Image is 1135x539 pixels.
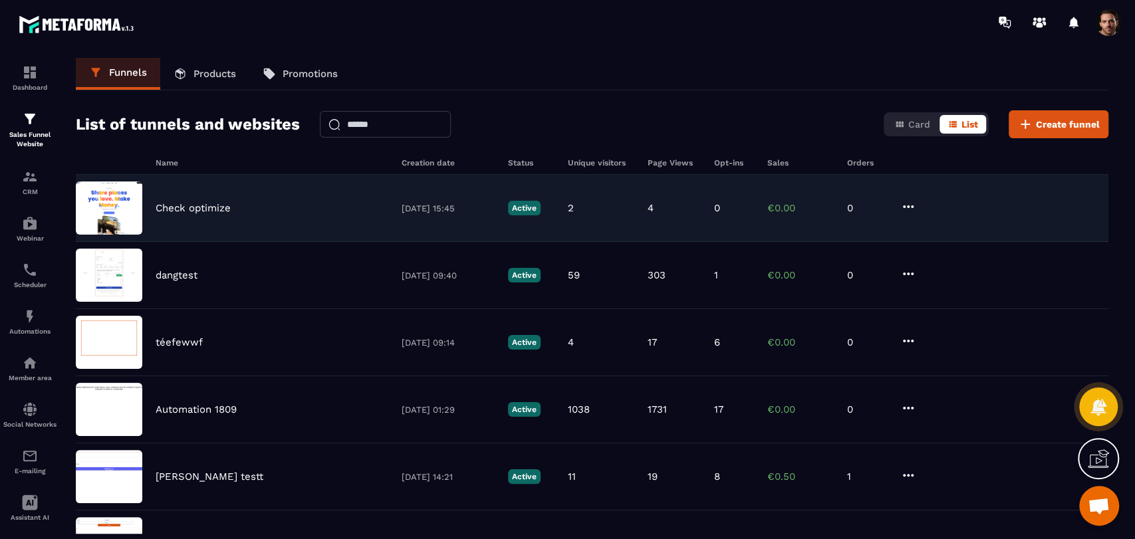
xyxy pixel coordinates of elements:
[283,68,338,80] p: Promotions
[648,336,657,348] p: 17
[568,471,576,483] p: 11
[402,405,495,415] p: [DATE] 01:29
[109,66,147,78] p: Funnels
[156,471,263,483] p: [PERSON_NAME] testt
[940,115,986,134] button: List
[847,336,887,348] p: 0
[156,269,197,281] p: dangtest
[648,403,667,415] p: 1731
[847,269,887,281] p: 0
[22,262,38,278] img: scheduler
[1036,118,1100,131] span: Create funnel
[1009,110,1108,138] button: Create funnel
[3,205,57,252] a: automationsautomationsWebinar
[76,111,300,138] h2: List of tunnels and websites
[22,401,38,417] img: social-network
[767,403,834,415] p: €0.00
[3,101,57,159] a: formationformationSales Funnel Website
[22,448,38,464] img: email
[508,402,541,417] p: Active
[3,281,57,288] p: Scheduler
[3,514,57,521] p: Assistant AI
[508,268,541,282] p: Active
[22,355,38,371] img: automations
[3,438,57,485] a: emailemailE-mailing
[568,336,574,348] p: 4
[402,270,495,280] p: [DATE] 09:40
[714,202,720,214] p: 0
[402,338,495,348] p: [DATE] 09:14
[767,471,834,483] p: €0.50
[76,181,142,235] img: image
[22,64,38,80] img: formation
[568,269,580,281] p: 59
[3,421,57,428] p: Social Networks
[508,201,541,215] p: Active
[648,269,666,281] p: 303
[3,235,57,242] p: Webinar
[76,383,142,436] img: image
[402,158,495,167] h6: Creation date
[22,215,38,231] img: automations
[3,84,57,91] p: Dashboard
[402,472,495,482] p: [DATE] 14:21
[714,269,718,281] p: 1
[76,316,142,369] img: image
[3,159,57,205] a: formationformationCRM
[648,471,658,483] p: 19
[847,158,887,167] h6: Orders
[76,249,142,302] img: image
[76,450,142,503] img: image
[767,158,834,167] h6: Sales
[568,158,634,167] h6: Unique visitors
[3,374,57,381] p: Member area
[3,252,57,298] a: schedulerschedulerScheduler
[156,403,237,415] p: Automation 1809
[714,403,723,415] p: 17
[249,58,351,90] a: Promotions
[508,469,541,484] p: Active
[3,328,57,335] p: Automations
[3,54,57,101] a: formationformationDashboard
[3,130,57,149] p: Sales Funnel Website
[847,403,887,415] p: 0
[402,203,495,213] p: [DATE] 15:45
[568,403,590,415] p: 1038
[648,202,654,214] p: 4
[847,202,887,214] p: 0
[76,58,160,90] a: Funnels
[908,119,930,130] span: Card
[961,119,978,130] span: List
[3,188,57,195] p: CRM
[160,58,249,90] a: Products
[22,308,38,324] img: automations
[714,158,754,167] h6: Opt-ins
[3,345,57,391] a: automationsautomationsMember area
[508,158,555,167] h6: Status
[714,471,720,483] p: 8
[156,336,203,348] p: téefewwf
[508,335,541,350] p: Active
[19,12,138,37] img: logo
[847,471,887,483] p: 1
[767,336,834,348] p: €0.00
[568,202,574,214] p: 2
[156,202,231,214] p: Check optimize
[3,485,57,531] a: Assistant AI
[3,467,57,475] p: E-mailing
[22,111,38,127] img: formation
[193,68,236,80] p: Products
[22,169,38,185] img: formation
[648,158,701,167] h6: Page Views
[1079,486,1119,526] div: Mở cuộc trò chuyện
[767,202,834,214] p: €0.00
[767,269,834,281] p: €0.00
[714,336,720,348] p: 6
[3,391,57,438] a: social-networksocial-networkSocial Networks
[156,158,388,167] h6: Name
[886,115,938,134] button: Card
[3,298,57,345] a: automationsautomationsAutomations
